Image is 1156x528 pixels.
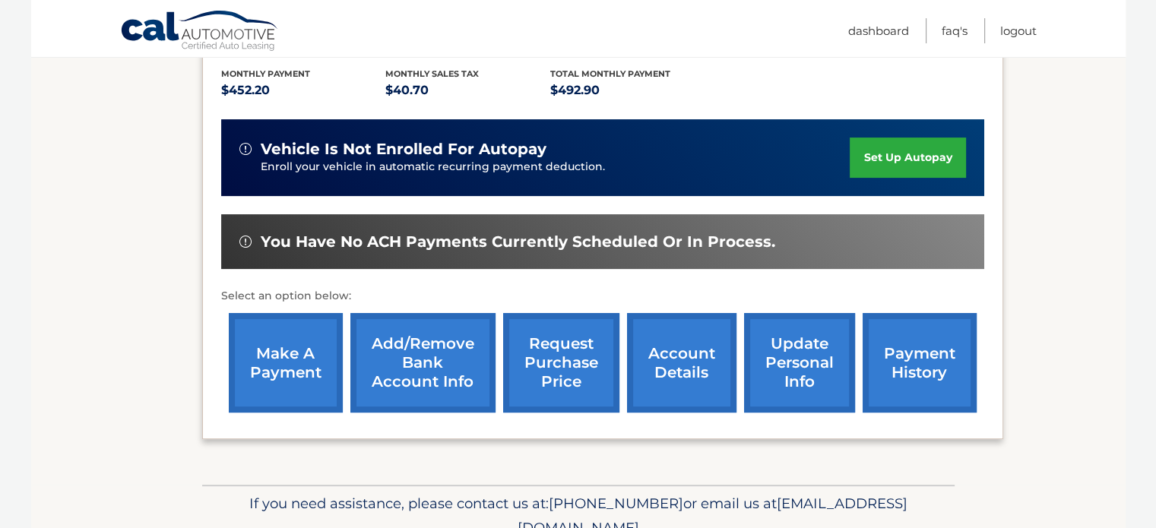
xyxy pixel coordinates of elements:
[261,159,850,175] p: Enroll your vehicle in automatic recurring payment deduction.
[221,287,984,305] p: Select an option below:
[550,80,715,101] p: $492.90
[385,68,479,79] span: Monthly sales Tax
[221,80,386,101] p: $452.20
[229,313,343,413] a: make a payment
[120,10,280,54] a: Cal Automotive
[549,495,683,512] span: [PHONE_NUMBER]
[385,80,550,101] p: $40.70
[1000,18,1037,43] a: Logout
[863,313,977,413] a: payment history
[850,138,965,178] a: set up autopay
[261,232,775,251] span: You have no ACH payments currently scheduled or in process.
[942,18,968,43] a: FAQ's
[350,313,496,413] a: Add/Remove bank account info
[848,18,909,43] a: Dashboard
[239,236,252,248] img: alert-white.svg
[627,313,736,413] a: account details
[744,313,855,413] a: update personal info
[239,143,252,155] img: alert-white.svg
[261,140,546,159] span: vehicle is not enrolled for autopay
[221,68,310,79] span: Monthly Payment
[503,313,619,413] a: request purchase price
[550,68,670,79] span: Total Monthly Payment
